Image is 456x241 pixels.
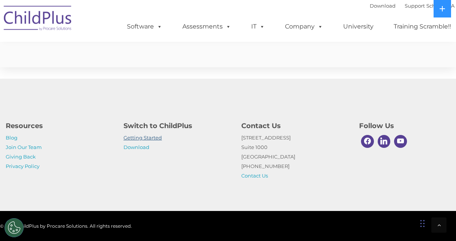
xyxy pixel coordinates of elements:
[328,159,456,241] iframe: Chat Widget
[5,218,24,237] button: Cookies Settings
[241,173,268,179] a: Contact Us
[359,133,376,150] a: Facebook
[336,19,381,34] a: University
[6,154,36,160] a: Giving Back
[6,163,40,169] a: Privacy Policy
[376,133,393,150] a: Linkedin
[6,144,42,150] a: Join Our Team
[392,133,409,150] a: Youtube
[123,135,162,141] a: Getting Started
[175,19,239,34] a: Assessments
[6,135,17,141] a: Blog
[123,144,149,150] a: Download
[241,133,348,181] p: [STREET_ADDRESS] Suite 1000 [GEOGRAPHIC_DATA] [PHONE_NUMBER]
[6,121,112,131] h4: Resources
[123,121,230,131] h4: Switch to ChildPlus
[119,19,170,34] a: Software
[405,3,425,9] a: Support
[420,212,425,235] div: Drag
[370,3,396,9] a: Download
[241,121,348,131] h4: Contact Us
[277,19,331,34] a: Company
[244,19,272,34] a: IT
